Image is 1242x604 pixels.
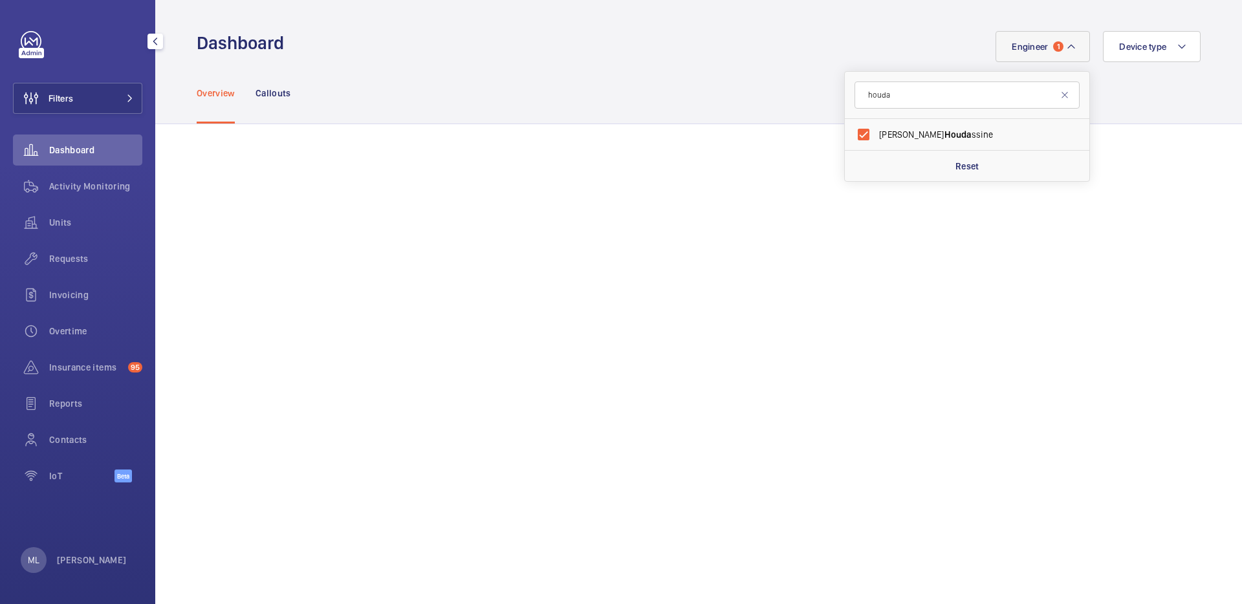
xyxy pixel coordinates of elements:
[128,362,142,372] span: 95
[114,469,132,482] span: Beta
[197,31,292,55] h1: Dashboard
[996,31,1090,62] button: Engineer1
[49,92,73,105] span: Filters
[955,160,979,173] p: Reset
[49,325,142,338] span: Overtime
[49,252,142,265] span: Requests
[855,81,1080,109] input: Search by engineer
[49,180,142,193] span: Activity Monitoring
[256,87,291,100] p: Callouts
[49,288,142,301] span: Invoicing
[49,361,123,374] span: Insurance items
[13,83,142,114] button: Filters
[1119,41,1166,52] span: Device type
[49,469,114,482] span: IoT
[879,128,1057,141] span: [PERSON_NAME] ssine
[57,554,127,566] p: [PERSON_NAME]
[49,216,142,229] span: Units
[49,397,142,410] span: Reports
[944,129,972,140] span: Houda
[1053,41,1063,52] span: 1
[49,144,142,156] span: Dashboard
[1103,31,1201,62] button: Device type
[49,433,142,446] span: Contacts
[28,554,39,566] p: ML
[1012,41,1048,52] span: Engineer
[197,87,235,100] p: Overview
